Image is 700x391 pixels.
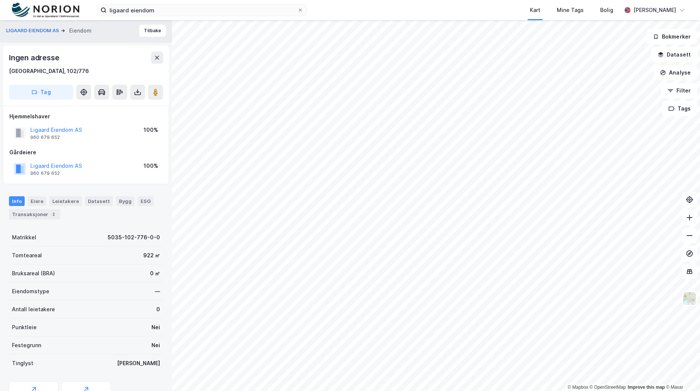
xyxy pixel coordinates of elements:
div: 100% [144,125,158,134]
div: [PERSON_NAME] [633,6,676,15]
button: Filter [661,83,697,98]
button: Bokmerker [647,29,697,44]
div: 100% [144,161,158,170]
div: [GEOGRAPHIC_DATA], 102/776 [9,67,89,76]
button: Tag [9,85,73,100]
div: Leietakere [49,196,82,206]
div: 0 ㎡ [150,269,160,278]
div: Datasett [85,196,113,206]
div: Nei [151,341,160,350]
div: [PERSON_NAME] [117,359,160,368]
div: Kontrollprogram for chat [663,355,700,391]
button: Tags [662,101,697,116]
div: Bolig [600,6,613,15]
div: Eiendom [69,26,92,35]
img: Z [682,291,697,306]
div: Bruksareal (BRA) [12,269,55,278]
iframe: Chat Widget [663,355,700,391]
div: ESG [138,196,154,206]
div: Matrikkel [12,233,36,242]
a: Improve this map [628,385,665,390]
button: Analyse [654,65,697,80]
div: Transaksjoner [9,209,60,219]
div: Bygg [116,196,135,206]
div: 2 [50,210,57,218]
div: Antall leietakere [12,305,55,314]
button: LIGAARD EIENDOM AS [6,27,61,34]
a: Mapbox [568,385,588,390]
div: 0 [156,305,160,314]
div: Eiere [28,196,46,206]
div: Eiendomstype [12,287,49,296]
div: 960 679 652 [30,134,60,140]
div: Mine Tags [557,6,584,15]
div: 922 ㎡ [143,251,160,260]
div: Hjemmelshaver [9,112,163,121]
div: Nei [151,323,160,332]
div: Ingen adresse [9,52,61,64]
div: Festegrunn [12,341,41,350]
div: Tinglyst [12,359,33,368]
div: Kart [530,6,540,15]
div: Tomteareal [12,251,42,260]
input: Søk på adresse, matrikkel, gårdeiere, leietakere eller personer [107,4,297,16]
div: — [155,287,160,296]
div: 960 679 652 [30,170,60,176]
div: Gårdeiere [9,148,163,157]
button: Datasett [651,47,697,62]
div: 5035-102-776-0-0 [108,233,160,242]
div: Info [9,196,25,206]
a: OpenStreetMap [590,385,626,390]
img: norion-logo.80e7a08dc31c2e691866.png [12,3,79,18]
div: Punktleie [12,323,37,332]
button: Tilbake [139,25,166,37]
